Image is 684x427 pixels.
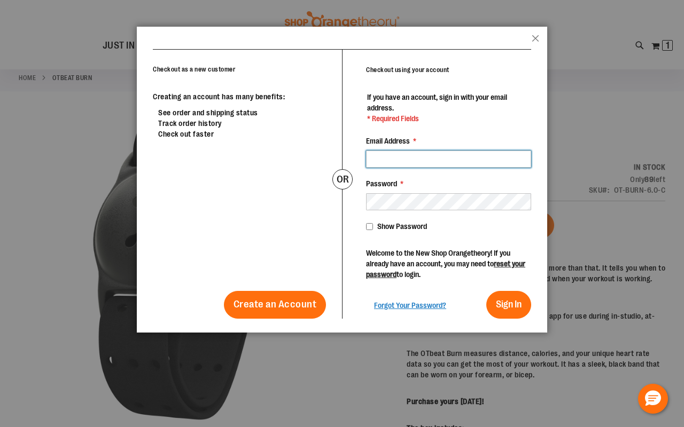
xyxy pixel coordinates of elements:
[366,248,531,280] p: Welcome to the New Shop Orangetheory! If you already have an account, you may need to to login.
[234,298,317,310] span: Create an Account
[366,179,397,188] span: Password
[224,291,327,319] a: Create an Account
[366,259,525,279] a: reset your password
[638,384,668,414] button: Hello, have a question? Let’s chat.
[158,129,326,139] li: Check out faster
[377,222,427,231] span: Show Password
[367,93,507,112] span: If you have an account, sign in with your email address.
[158,107,326,118] li: See order and shipping status
[153,66,235,73] strong: Checkout as a new customer
[153,91,326,102] p: Creating an account has many benefits:
[366,137,410,145] span: Email Address
[486,291,531,319] button: Sign In
[332,169,353,189] div: or
[374,300,446,311] a: Forgot Your Password?
[158,118,326,129] li: Track order history
[367,113,530,124] span: * Required Fields
[496,299,522,310] span: Sign In
[366,66,449,74] strong: Checkout using your account
[374,301,446,310] span: Forgot Your Password?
